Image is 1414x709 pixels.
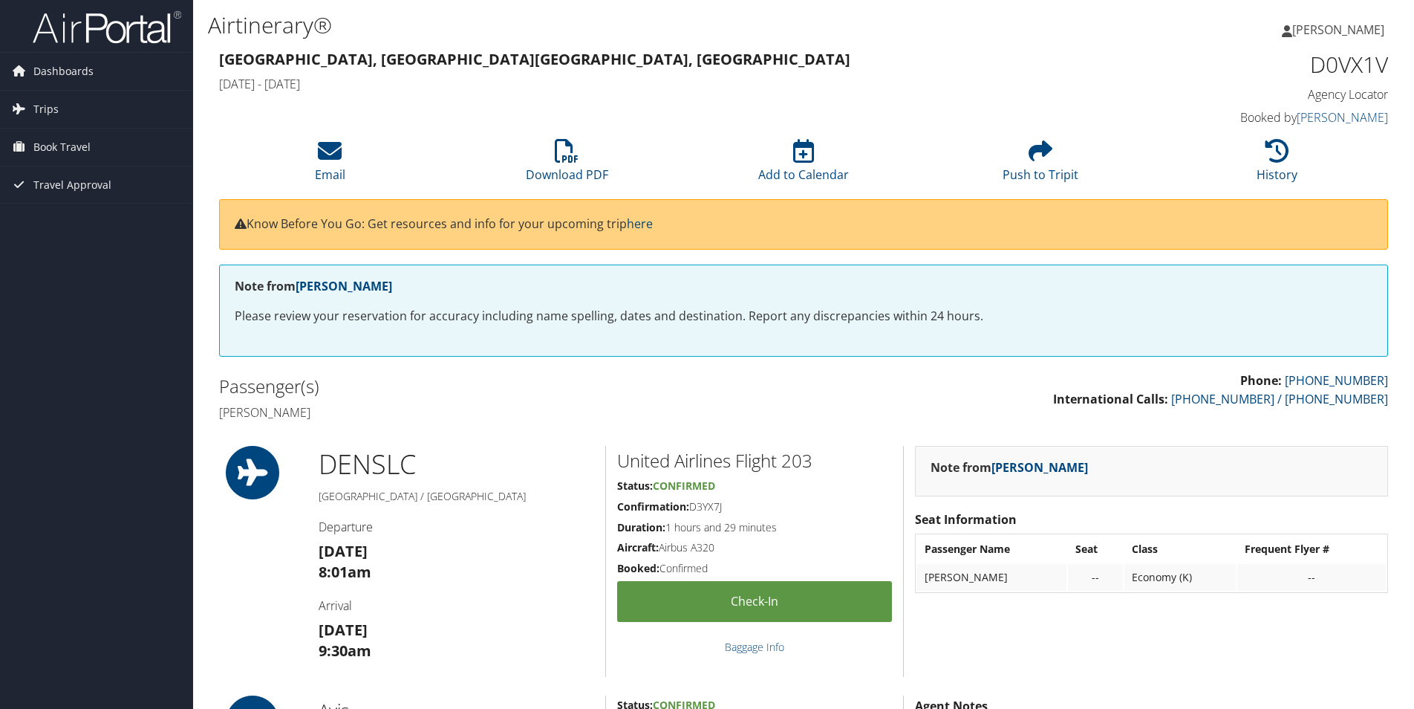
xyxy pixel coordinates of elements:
[235,278,392,294] strong: Note from
[915,511,1017,528] strong: Seat Information
[1003,147,1078,183] a: Push to Tripit
[617,561,659,575] strong: Booked:
[33,129,91,166] span: Book Travel
[1237,536,1386,563] th: Frequent Flyer #
[1257,147,1297,183] a: History
[617,448,892,473] h2: United Airlines Flight 203
[1171,391,1388,407] a: [PHONE_NUMBER] / [PHONE_NUMBER]
[653,479,715,493] span: Confirmed
[319,598,594,614] h4: Arrival
[235,215,1372,234] p: Know Before You Go: Get resources and info for your upcoming trip
[33,53,94,90] span: Dashboards
[1245,571,1378,584] div: --
[931,459,1088,476] strong: Note from
[991,459,1088,476] a: [PERSON_NAME]
[1240,372,1282,389] strong: Phone:
[917,564,1066,591] td: [PERSON_NAME]
[617,499,892,514] h5: D3YX7J
[319,620,368,640] strong: [DATE]
[319,446,594,483] h1: DEN SLC
[33,91,59,128] span: Trips
[1282,7,1399,52] a: [PERSON_NAME]
[526,147,608,183] a: Download PDF
[33,166,111,204] span: Travel Approval
[758,147,849,183] a: Add to Calendar
[1297,109,1388,126] a: [PERSON_NAME]
[617,499,689,514] strong: Confirmation:
[1112,49,1388,80] h1: D0VX1V
[296,278,392,294] a: [PERSON_NAME]
[617,479,653,493] strong: Status:
[208,10,1002,41] h1: Airtinerary®
[1292,22,1384,38] span: [PERSON_NAME]
[319,519,594,535] h4: Departure
[1112,109,1388,126] h4: Booked by
[617,540,659,554] strong: Aircraft:
[1124,536,1236,563] th: Class
[917,536,1066,563] th: Passenger Name
[1075,571,1115,584] div: --
[315,147,345,183] a: Email
[235,307,1372,326] p: Please review your reservation for accuracy including name spelling, dates and destination. Repor...
[1053,391,1168,407] strong: International Calls:
[219,49,850,69] strong: [GEOGRAPHIC_DATA], [GEOGRAPHIC_DATA] [GEOGRAPHIC_DATA], [GEOGRAPHIC_DATA]
[1124,564,1236,591] td: Economy (K)
[33,10,181,45] img: airportal-logo.png
[617,581,892,622] a: Check-in
[219,404,792,421] h4: [PERSON_NAME]
[319,489,594,504] h5: [GEOGRAPHIC_DATA] / [GEOGRAPHIC_DATA]
[617,561,892,576] h5: Confirmed
[219,76,1090,92] h4: [DATE] - [DATE]
[219,374,792,399] h2: Passenger(s)
[1112,86,1388,103] h4: Agency Locator
[319,641,371,661] strong: 9:30am
[617,540,892,555] h5: Airbus A320
[1068,536,1123,563] th: Seat
[319,541,368,561] strong: [DATE]
[617,520,892,535] h5: 1 hours and 29 minutes
[1285,372,1388,389] a: [PHONE_NUMBER]
[725,640,784,654] a: Baggage Info
[617,520,665,534] strong: Duration:
[319,562,371,582] strong: 8:01am
[627,216,653,232] a: here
